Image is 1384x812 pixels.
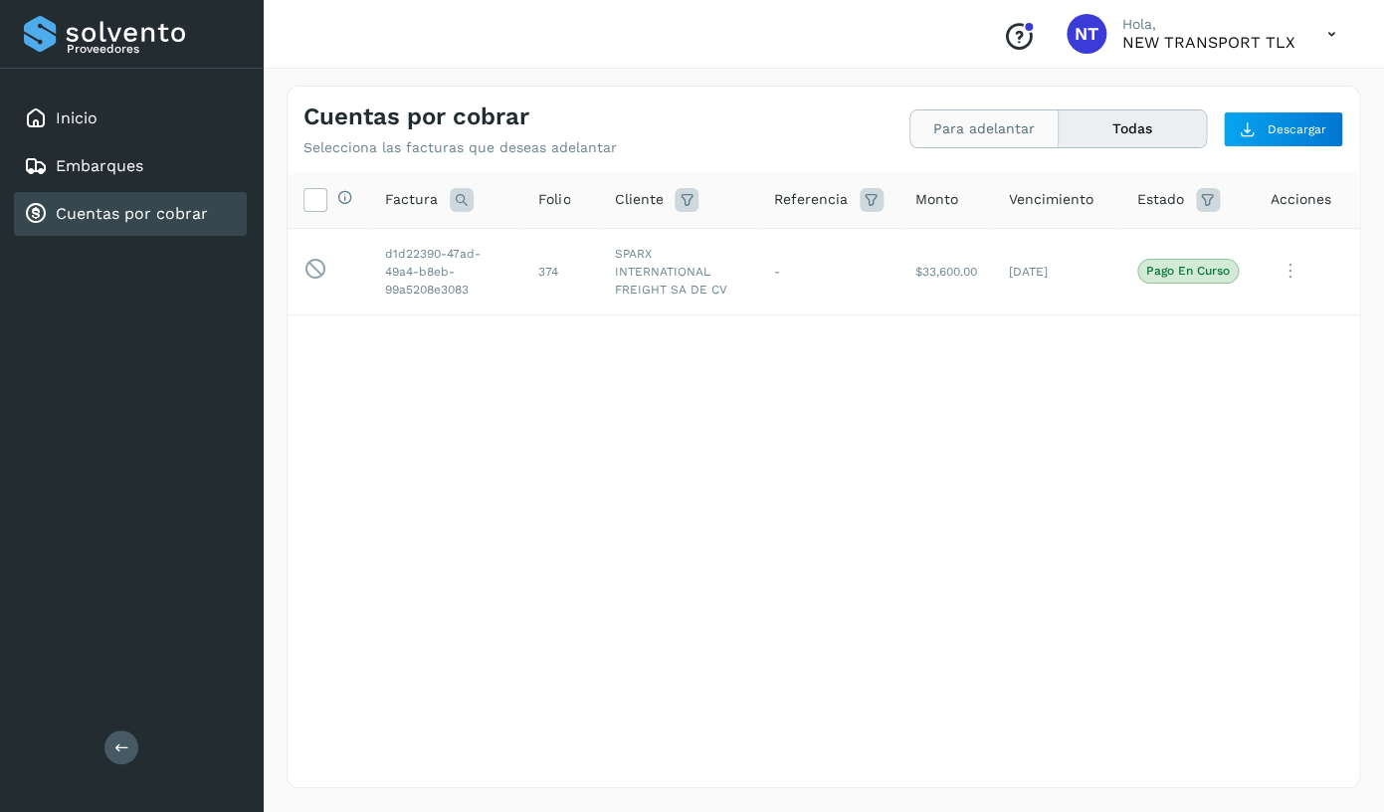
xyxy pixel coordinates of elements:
[614,189,663,210] span: Cliente
[522,228,598,314] td: 374
[758,228,899,314] td: -
[598,228,758,314] td: SPARX INTERNATIONAL FREIGHT SA DE CV
[14,192,247,236] div: Cuentas por cobrar
[1268,120,1326,138] span: Descargar
[538,189,570,210] span: Folio
[369,228,522,314] td: d1d22390-47ad-49a4-b8eb-99a5208e3083
[899,228,993,314] td: $33,600.00
[14,144,247,188] div: Embarques
[910,110,1059,147] button: Para adelantar
[303,139,617,156] p: Selecciona las facturas que deseas adelantar
[1146,264,1230,278] p: Pago en curso
[1137,189,1184,210] span: Estado
[1271,189,1331,210] span: Acciones
[56,204,208,223] a: Cuentas por cobrar
[993,228,1121,314] td: [DATE]
[14,97,247,140] div: Inicio
[1009,189,1093,210] span: Vencimiento
[915,189,958,210] span: Monto
[1122,16,1295,33] p: Hola,
[774,189,848,210] span: Referencia
[1223,111,1343,147] button: Descargar
[67,42,239,56] p: Proveedores
[56,108,98,127] a: Inicio
[56,156,143,175] a: Embarques
[1059,110,1206,147] button: Todas
[385,189,438,210] span: Factura
[303,102,529,131] h4: Cuentas por cobrar
[1122,33,1295,52] p: NEW TRANSPORT TLX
